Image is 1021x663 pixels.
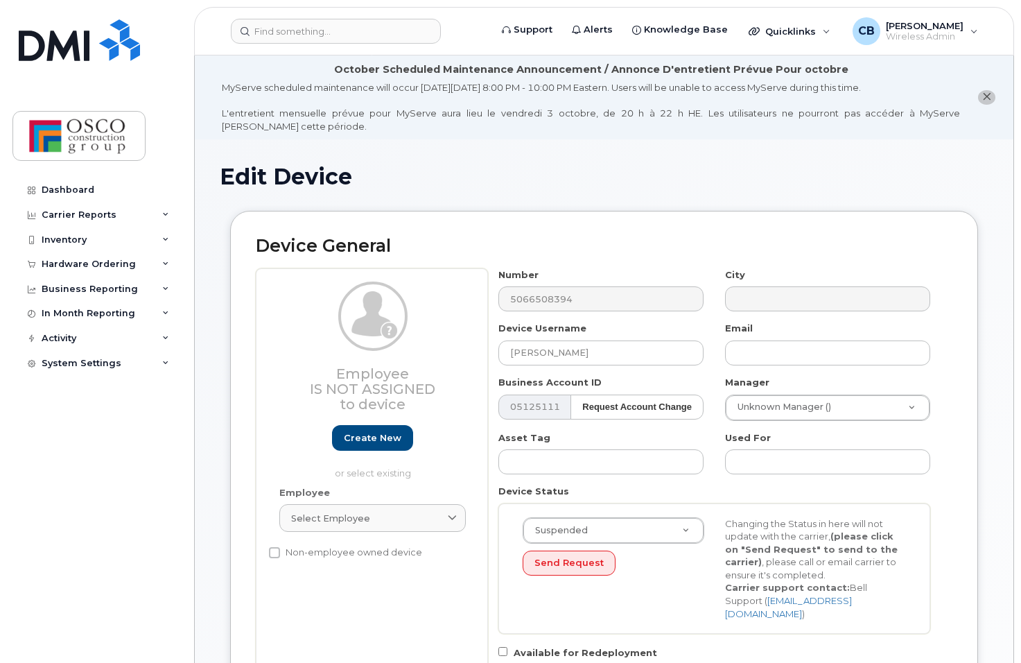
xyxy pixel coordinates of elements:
label: Asset Tag [498,431,550,445]
h1: Edit Device [220,164,988,189]
label: Number [498,268,539,282]
label: Non-employee owned device [269,544,422,561]
label: City [725,268,745,282]
a: Unknown Manager () [726,395,930,420]
strong: Carrier support contact: [725,582,850,593]
span: Select employee [291,512,370,525]
a: [EMAIL_ADDRESS][DOMAIN_NAME] [725,595,852,619]
div: October Scheduled Maintenance Announcement / Annonce D'entretient Prévue Pour octobre [334,62,848,77]
label: Email [725,322,753,335]
button: close notification [978,90,995,105]
label: Manager [725,376,769,389]
label: Device Status [498,485,569,498]
span: Unknown Manager () [729,401,831,413]
h2: Device General [256,236,952,256]
h3: Employee [279,366,466,412]
span: Is not assigned [310,381,435,397]
strong: Request Account Change [582,402,692,412]
label: Business Account ID [498,376,602,389]
strong: (please click on "Send Request" to send to the carrier) [725,531,898,567]
span: Suspended [527,524,588,537]
a: Create new [332,425,413,451]
button: Request Account Change [570,395,704,420]
div: Changing the Status in here will not update with the carrier, , please call or email carrier to e... [715,517,917,621]
div: MyServe scheduled maintenance will occur [DATE][DATE] 8:00 PM - 10:00 PM Eastern. Users will be u... [222,81,960,132]
input: Non-employee owned device [269,547,280,558]
label: Used For [725,431,771,445]
span: to device [340,396,405,413]
label: Device Username [498,322,586,335]
a: Select employee [279,504,466,532]
input: Available for Redeployment [498,647,507,656]
p: or select existing [279,467,466,480]
span: Available for Redeployment [514,647,657,658]
a: Suspended [523,518,704,543]
button: Send Request [523,551,616,576]
label: Employee [279,486,330,499]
